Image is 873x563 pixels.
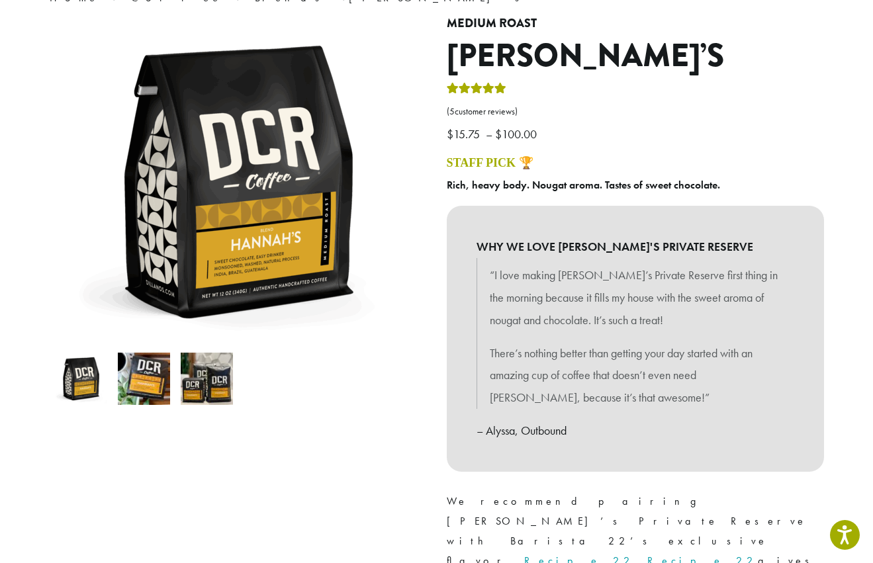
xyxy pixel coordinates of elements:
[55,353,107,405] img: Hannah's
[447,105,824,118] a: (5customer reviews)
[447,17,824,31] h4: Medium Roast
[490,264,781,331] p: “I love making [PERSON_NAME]’s Private Reserve first thing in the morning because it fills my hou...
[447,37,824,75] h1: [PERSON_NAME]’s
[447,81,506,101] div: Rated 5.00 out of 5
[477,236,794,258] b: WHY WE LOVE [PERSON_NAME]'S PRIVATE RESERVE
[118,353,170,405] img: Hannah's - Image 2
[495,126,540,142] bdi: 100.00
[181,353,233,405] img: Hannah's - Image 3
[447,156,533,169] a: STAFF PICK 🏆
[447,178,720,192] b: Rich, heavy body. Nougat aroma. Tastes of sweet chocolate.
[495,126,502,142] span: $
[447,126,483,142] bdi: 15.75
[447,126,453,142] span: $
[449,106,455,117] span: 5
[490,342,781,409] p: There’s nothing better than getting your day started with an amazing cup of coffee that doesn’t e...
[477,419,794,442] p: – Alyssa, Outbound
[486,126,492,142] span: –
